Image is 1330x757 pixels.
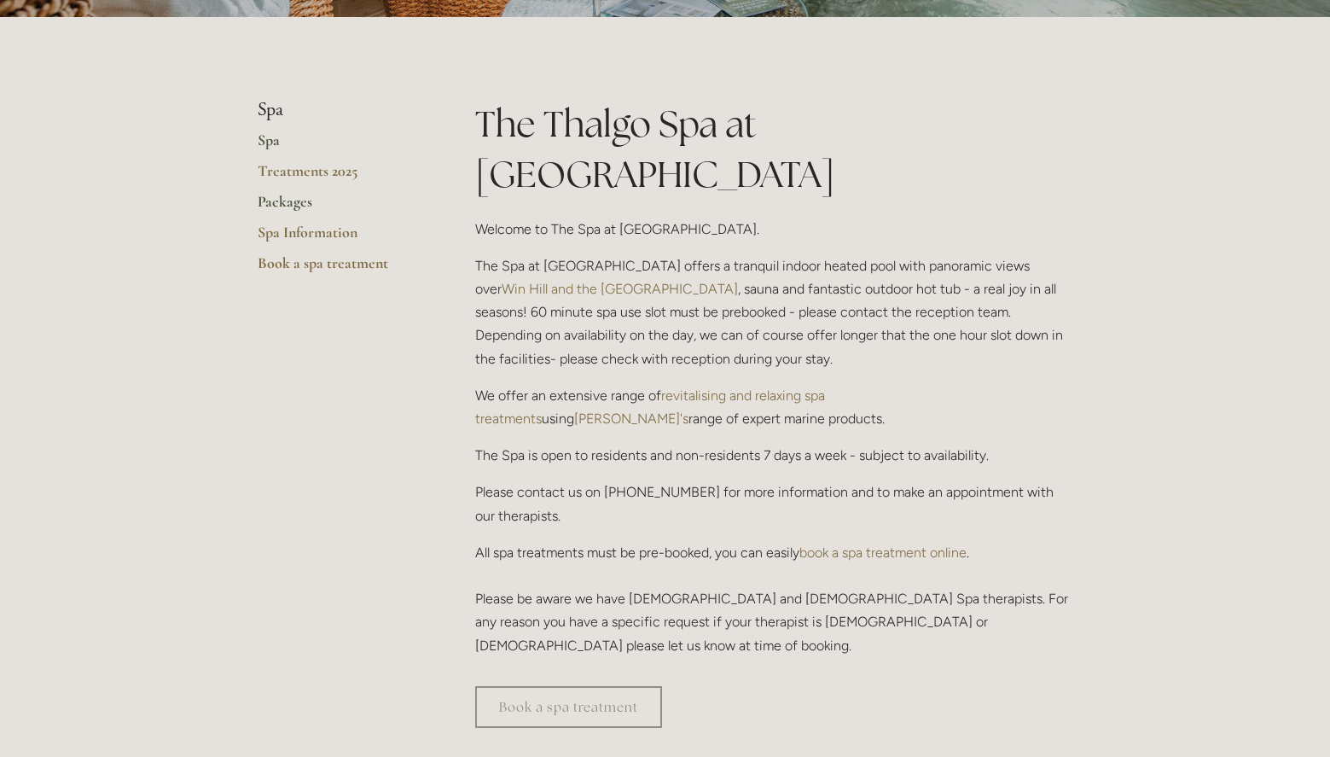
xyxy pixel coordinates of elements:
a: Book a spa treatment [258,253,421,284]
a: Spa [258,131,421,161]
a: Book a spa treatment [475,686,662,728]
p: The Spa at [GEOGRAPHIC_DATA] offers a tranquil indoor heated pool with panoramic views over , sau... [475,254,1073,370]
a: Spa Information [258,223,421,253]
li: Spa [258,99,421,121]
p: All spa treatments must be pre-booked, you can easily . Please be aware we have [DEMOGRAPHIC_DATA... [475,541,1073,657]
a: Win Hill and the [GEOGRAPHIC_DATA] [502,281,738,297]
p: Welcome to The Spa at [GEOGRAPHIC_DATA]. [475,218,1073,241]
a: [PERSON_NAME]'s [574,411,688,427]
a: Treatments 2025 [258,161,421,192]
p: Please contact us on [PHONE_NUMBER] for more information and to make an appointment with our ther... [475,480,1073,527]
p: The Spa is open to residents and non-residents 7 days a week - subject to availability. [475,444,1073,467]
a: book a spa treatment online [799,544,967,561]
a: Packages [258,192,421,223]
h1: The Thalgo Spa at [GEOGRAPHIC_DATA] [475,99,1073,200]
p: We offer an extensive range of using range of expert marine products. [475,384,1073,430]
